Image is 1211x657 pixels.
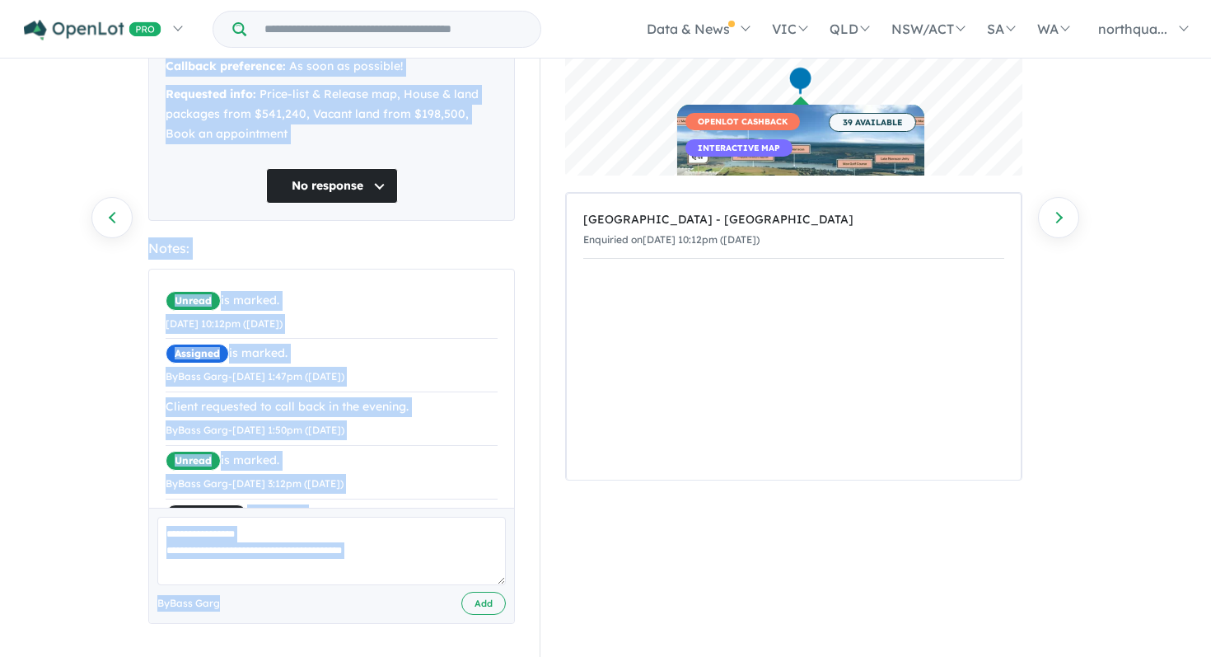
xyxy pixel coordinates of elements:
span: Unread [166,291,221,311]
div: As soon as possible! [166,57,498,77]
span: Unread [166,451,221,471]
span: Assigned [166,344,229,364]
a: OPENLOT CASHBACKINTERACTIVE MAP 39 AVAILABLE [677,105,924,241]
div: Client requested to call back in the evening. [166,397,498,417]
span: By Bass Garg [157,595,220,612]
button: Add [461,592,506,616]
div: is marked. [166,451,498,471]
div: Notes: [148,237,515,260]
span: INTERACTIVE MAP [685,139,793,157]
div: [GEOGRAPHIC_DATA] - [GEOGRAPHIC_DATA] [583,210,1004,230]
input: Try estate name, suburb, builder or developer [250,12,537,47]
button: No response [266,168,398,204]
span: No response [166,504,247,524]
div: Map marker [788,66,813,96]
img: Openlot PRO Logo White [24,20,161,40]
div: is marked. [166,504,498,524]
span: northqua... [1098,21,1167,37]
small: By Bass Garg - [DATE] 3:12pm ([DATE]) [166,477,344,490]
small: By Bass Garg - [DATE] 1:50pm ([DATE]) [166,424,344,436]
strong: Requested info: [166,87,256,101]
strong: Callback preference: [166,59,286,73]
div: is marked. [166,291,498,311]
small: Enquiried on [DATE] 10:12pm ([DATE]) [583,233,760,246]
div: is marked. [166,344,498,364]
small: By Bass Garg - [DATE] 1:47pm ([DATE]) [166,370,344,382]
small: [DATE] 10:12pm ([DATE]) [166,317,283,330]
span: 39 AVAILABLE [829,113,916,132]
div: Price-list & Release map, House & land packages from $541,240, Vacant land from $198,500, Book an... [166,85,498,143]
span: OPENLOT CASHBACK [685,113,800,130]
a: [GEOGRAPHIC_DATA] - [GEOGRAPHIC_DATA]Enquiried on[DATE] 10:12pm ([DATE]) [583,202,1004,259]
